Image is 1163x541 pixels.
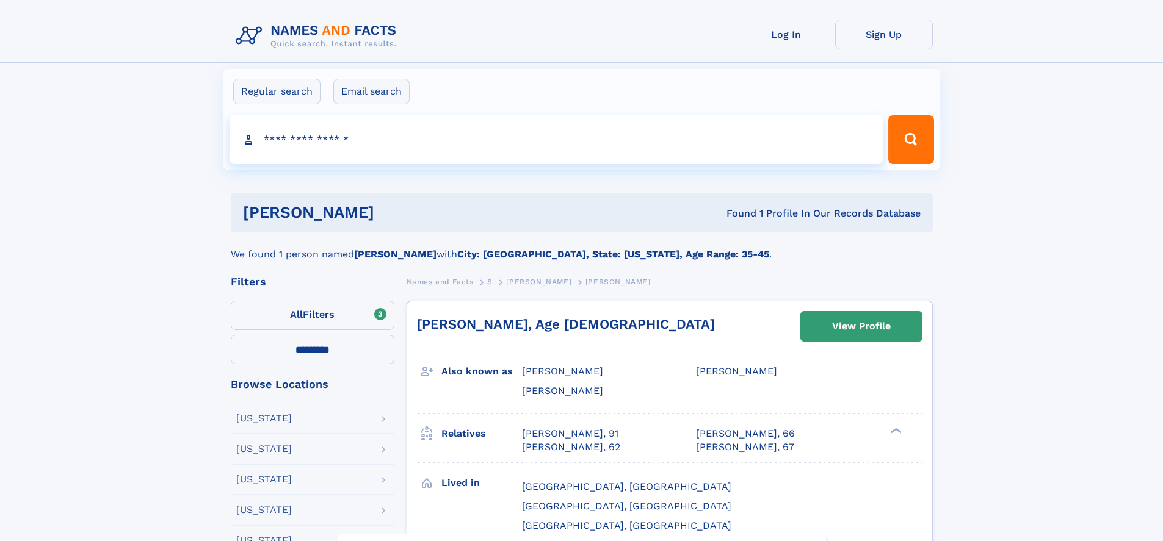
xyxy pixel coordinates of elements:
[290,309,303,320] span: All
[696,427,795,440] a: [PERSON_NAME], 66
[457,248,769,260] b: City: [GEOGRAPHIC_DATA], State: [US_STATE], Age Range: 35-45
[522,365,603,377] span: [PERSON_NAME]
[696,365,777,377] span: [PERSON_NAME]
[506,274,571,289] a: [PERSON_NAME]
[888,426,902,434] div: ❯
[522,481,731,492] span: [GEOGRAPHIC_DATA], [GEOGRAPHIC_DATA]
[506,278,571,286] span: [PERSON_NAME]
[233,79,321,104] label: Regular search
[231,301,394,330] label: Filters
[441,423,522,444] h3: Relatives
[585,278,651,286] span: [PERSON_NAME]
[236,444,292,454] div: [US_STATE]
[832,312,891,340] div: View Profile
[236,475,292,484] div: [US_STATE]
[236,414,292,423] div: [US_STATE]
[888,115,933,164] button: Search Button
[737,20,835,49] a: Log In
[243,205,551,220] h1: [PERSON_NAME]
[801,312,922,341] a: View Profile
[231,20,407,52] img: Logo Names and Facts
[441,361,522,382] h3: Also known as
[522,440,620,454] a: [PERSON_NAME], 62
[487,278,493,286] span: S
[522,427,618,440] a: [PERSON_NAME], 91
[417,317,715,332] a: [PERSON_NAME], Age [DEMOGRAPHIC_DATA]
[835,20,933,49] a: Sign Up
[236,505,292,515] div: [US_STATE]
[487,274,493,289] a: S
[231,379,394,390] div: Browse Locations
[230,115,883,164] input: search input
[696,440,794,454] a: [PERSON_NAME], 67
[522,385,603,396] span: [PERSON_NAME]
[354,248,437,260] b: [PERSON_NAME]
[522,520,731,531] span: [GEOGRAPHIC_DATA], [GEOGRAPHIC_DATA]
[407,274,474,289] a: Names and Facts
[231,276,394,287] div: Filters
[522,500,731,512] span: [GEOGRAPHIC_DATA], [GEOGRAPHIC_DATA]
[231,232,933,262] div: We found 1 person named with .
[333,79,410,104] label: Email search
[550,207,921,220] div: Found 1 Profile In Our Records Database
[441,473,522,493] h3: Lived in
